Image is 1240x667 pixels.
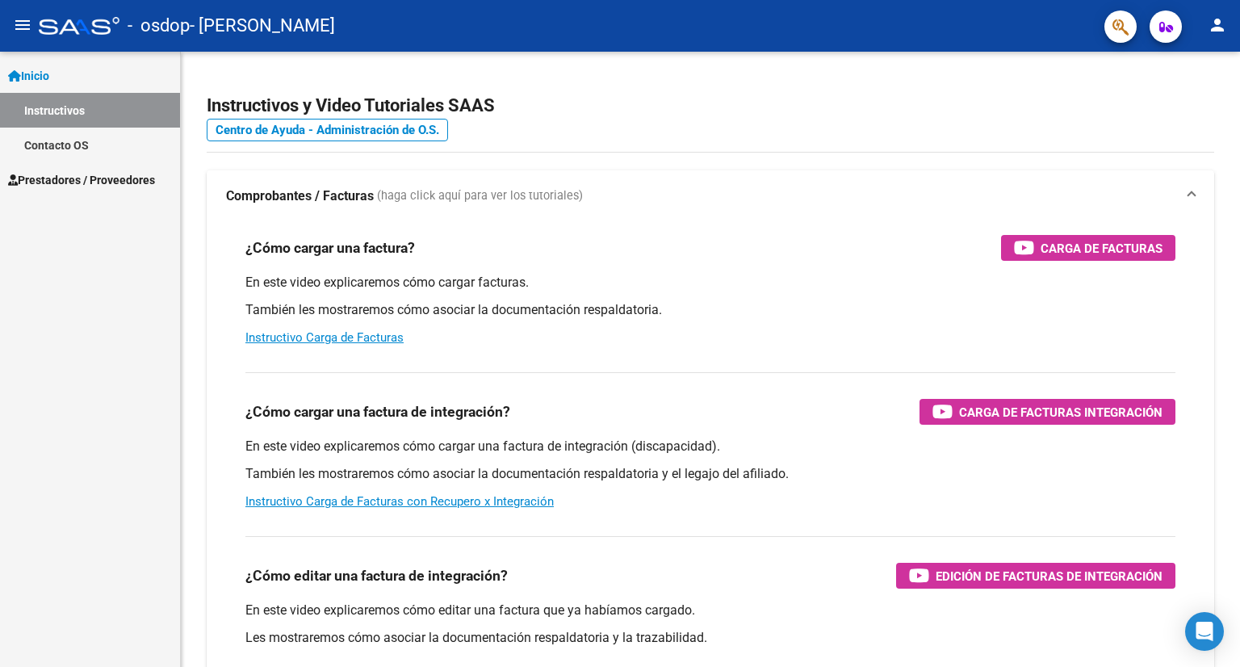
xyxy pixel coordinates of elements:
[936,566,1162,586] span: Edición de Facturas de integración
[245,629,1175,647] p: Les mostraremos cómo asociar la documentación respaldatoria y la trazabilidad.
[190,8,335,44] span: - [PERSON_NAME]
[226,187,374,205] strong: Comprobantes / Facturas
[245,602,1175,619] p: En este video explicaremos cómo editar una factura que ya habíamos cargado.
[377,187,583,205] span: (haga click aquí para ver los tutoriales)
[959,402,1162,422] span: Carga de Facturas Integración
[245,465,1175,483] p: También les mostraremos cómo asociar la documentación respaldatoria y el legajo del afiliado.
[1041,238,1162,258] span: Carga de Facturas
[1185,612,1224,651] div: Open Intercom Messenger
[128,8,190,44] span: - osdop
[245,438,1175,455] p: En este video explicaremos cómo cargar una factura de integración (discapacidad).
[13,15,32,35] mat-icon: menu
[245,564,508,587] h3: ¿Cómo editar una factura de integración?
[207,170,1214,222] mat-expansion-panel-header: Comprobantes / Facturas (haga click aquí para ver los tutoriales)
[245,301,1175,319] p: También les mostraremos cómo asociar la documentación respaldatoria.
[245,494,554,509] a: Instructivo Carga de Facturas con Recupero x Integración
[8,67,49,85] span: Inicio
[245,274,1175,292] p: En este video explicaremos cómo cargar facturas.
[245,330,404,345] a: Instructivo Carga de Facturas
[245,401,510,423] h3: ¿Cómo cargar una factura de integración?
[1208,15,1227,35] mat-icon: person
[1001,235,1175,261] button: Carga de Facturas
[245,237,415,259] h3: ¿Cómo cargar una factura?
[8,171,155,189] span: Prestadores / Proveedores
[920,399,1175,425] button: Carga de Facturas Integración
[207,90,1214,121] h2: Instructivos y Video Tutoriales SAAS
[207,119,448,141] a: Centro de Ayuda - Administración de O.S.
[896,563,1175,589] button: Edición de Facturas de integración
